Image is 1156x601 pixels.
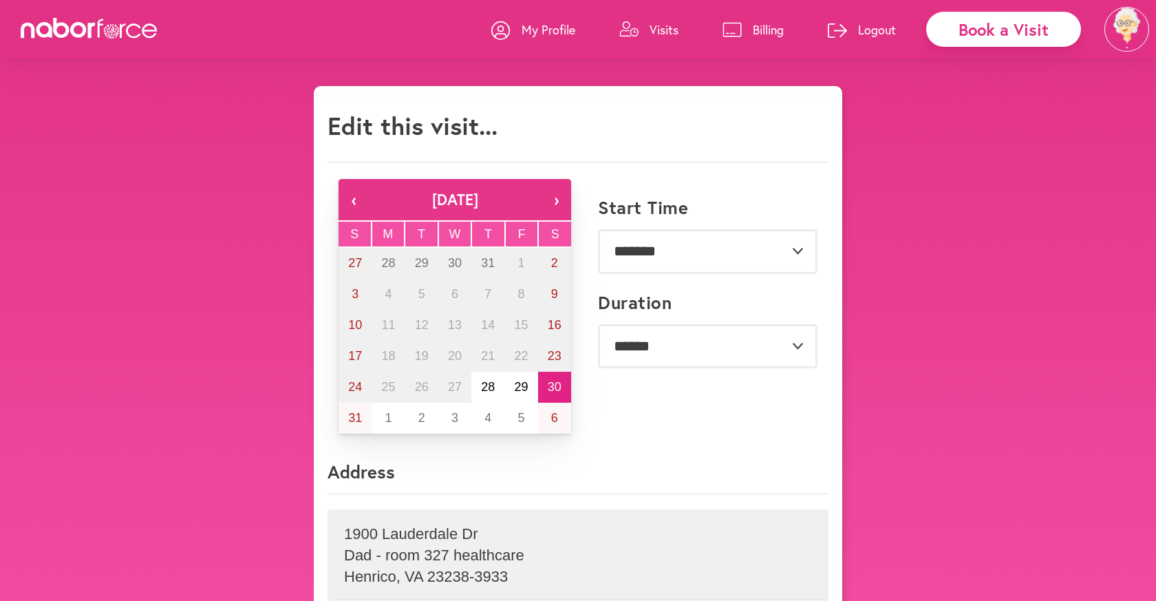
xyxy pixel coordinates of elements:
h1: Edit this visit... [328,111,497,140]
abbr: August 21, 2025 [481,349,495,363]
abbr: August 26, 2025 [415,380,429,394]
abbr: Saturday [551,227,559,241]
p: Dad - room 327 healthcare [344,547,812,565]
abbr: July 29, 2025 [415,256,429,270]
button: August 29, 2025 [504,372,537,403]
button: August 25, 2025 [372,372,405,403]
abbr: September 3, 2025 [451,411,458,425]
abbr: August 9, 2025 [551,287,558,301]
abbr: July 27, 2025 [348,256,362,270]
button: August 4, 2025 [372,279,405,310]
label: Start Time [598,197,688,218]
abbr: July 30, 2025 [448,256,462,270]
button: [DATE] [369,179,541,220]
abbr: August 30, 2025 [548,380,561,394]
abbr: August 10, 2025 [348,318,362,332]
button: August 5, 2025 [405,279,438,310]
button: August 11, 2025 [372,310,405,341]
abbr: August 8, 2025 [518,287,525,301]
abbr: August 2, 2025 [551,256,558,270]
a: Logout [828,9,896,50]
button: September 3, 2025 [438,403,471,434]
abbr: Sunday [350,227,358,241]
button: August 9, 2025 [538,279,571,310]
button: August 7, 2025 [471,279,504,310]
abbr: August 22, 2025 [515,349,528,363]
abbr: August 29, 2025 [515,380,528,394]
abbr: August 5, 2025 [418,287,425,301]
button: July 30, 2025 [438,248,471,279]
button: August 10, 2025 [339,310,372,341]
button: August 18, 2025 [372,341,405,372]
abbr: September 2, 2025 [418,411,425,425]
button: July 29, 2025 [405,248,438,279]
label: Duration [598,292,672,313]
abbr: September 6, 2025 [551,411,558,425]
button: August 23, 2025 [538,341,571,372]
abbr: Monday [383,227,393,241]
abbr: August 24, 2025 [348,380,362,394]
abbr: July 28, 2025 [381,256,395,270]
button: September 2, 2025 [405,403,438,434]
button: August 17, 2025 [339,341,372,372]
abbr: August 1, 2025 [518,256,525,270]
button: August 24, 2025 [339,372,372,403]
abbr: August 27, 2025 [448,380,462,394]
abbr: August 20, 2025 [448,349,462,363]
abbr: August 14, 2025 [481,318,495,332]
button: August 16, 2025 [538,310,571,341]
abbr: August 6, 2025 [451,287,458,301]
p: Billing [753,21,784,38]
img: efc20bcf08b0dac87679abea64c1faab.png [1104,7,1149,52]
abbr: August 28, 2025 [481,380,495,394]
button: August 14, 2025 [471,310,504,341]
button: July 31, 2025 [471,248,504,279]
abbr: August 7, 2025 [484,287,491,301]
abbr: Thursday [484,227,492,241]
abbr: August 19, 2025 [415,349,429,363]
abbr: Wednesday [449,227,461,241]
a: Visits [619,9,678,50]
button: ‹ [339,179,369,220]
a: My Profile [491,9,575,50]
abbr: September 4, 2025 [484,411,491,425]
p: Visits [650,21,678,38]
button: August 15, 2025 [504,310,537,341]
button: August 13, 2025 [438,310,471,341]
abbr: Friday [518,227,526,241]
button: August 26, 2025 [405,372,438,403]
abbr: August 4, 2025 [385,287,392,301]
p: Address [328,460,828,494]
button: July 27, 2025 [339,248,372,279]
button: September 5, 2025 [504,403,537,434]
button: August 22, 2025 [504,341,537,372]
p: 1900 Lauderdale Dr [344,525,812,543]
abbr: August 23, 2025 [548,349,561,363]
abbr: September 5, 2025 [518,411,525,425]
button: August 8, 2025 [504,279,537,310]
button: August 12, 2025 [405,310,438,341]
abbr: August 25, 2025 [381,380,395,394]
div: Book a Visit [926,12,1081,47]
button: August 3, 2025 [339,279,372,310]
button: August 21, 2025 [471,341,504,372]
abbr: August 3, 2025 [352,287,358,301]
abbr: September 1, 2025 [385,411,392,425]
abbr: August 18, 2025 [381,349,395,363]
abbr: Tuesday [418,227,425,241]
button: August 19, 2025 [405,341,438,372]
button: September 1, 2025 [372,403,405,434]
p: Henrico , VA 23238-3933 [344,568,812,586]
button: August 30, 2025 [538,372,571,403]
button: July 28, 2025 [372,248,405,279]
abbr: August 17, 2025 [348,349,362,363]
button: September 4, 2025 [471,403,504,434]
button: August 20, 2025 [438,341,471,372]
button: August 27, 2025 [438,372,471,403]
p: My Profile [522,21,575,38]
button: August 28, 2025 [471,372,504,403]
p: Logout [858,21,896,38]
abbr: July 31, 2025 [481,256,495,270]
button: August 6, 2025 [438,279,471,310]
abbr: August 16, 2025 [548,318,561,332]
